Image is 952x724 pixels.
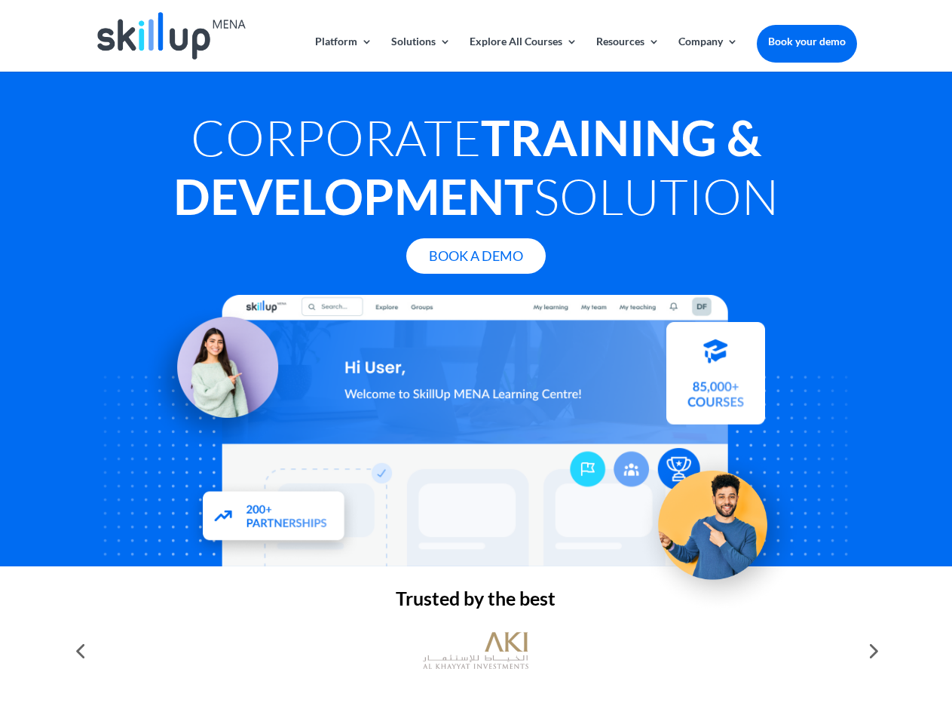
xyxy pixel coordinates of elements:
[406,238,546,274] a: Book A Demo
[470,36,577,72] a: Explore All Courses
[596,36,660,72] a: Resources
[95,108,856,233] h1: Corporate Solution
[391,36,451,72] a: Solutions
[701,561,952,724] iframe: Chat Widget
[141,300,293,452] img: Learning Management Solution - SkillUp
[757,25,857,58] a: Book your demo
[173,108,761,225] strong: Training & Development
[95,589,856,615] h2: Trusted by the best
[666,328,765,431] img: Courses library - SkillUp MENA
[678,36,738,72] a: Company
[187,477,362,559] img: Partners - SkillUp Mena
[423,624,528,677] img: al khayyat investments logo
[315,36,372,72] a: Platform
[636,439,804,606] img: Upskill your workforce - SkillUp
[97,12,245,60] img: Skillup Mena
